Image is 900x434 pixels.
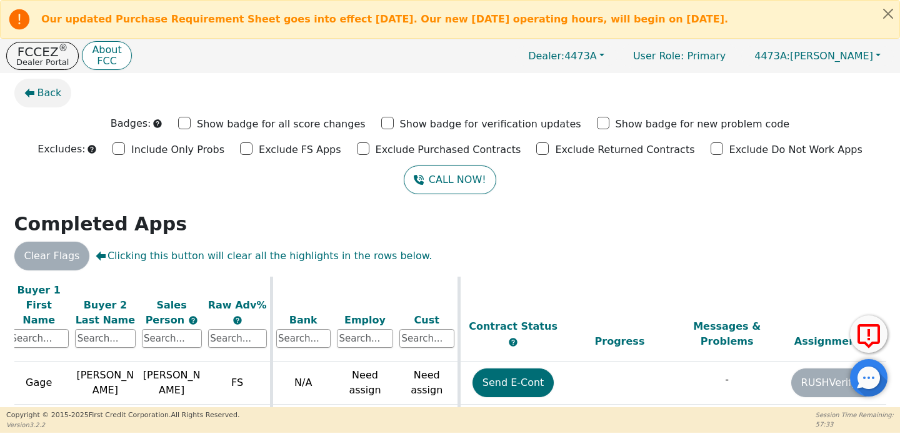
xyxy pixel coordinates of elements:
[142,329,202,348] input: Search...
[621,44,738,68] p: Primary
[399,329,454,348] input: Search...
[14,79,72,107] button: Back
[208,298,267,310] span: Raw Adv%
[396,362,459,405] td: Need assign
[754,50,873,62] span: [PERSON_NAME]
[6,410,239,421] p: Copyright © 2015- 2025 First Credit Corporation.
[404,165,496,194] button: CALL NOW!
[754,50,790,62] span: 4473A:
[729,142,862,157] p: Exclude Do Not Work Apps
[616,117,790,132] p: Show badge for new problem code
[469,320,557,332] span: Contract Status
[37,142,85,157] p: Excludes:
[96,249,432,264] span: Clicking this button will clear all the highlights in the rows below.
[208,329,267,348] input: Search...
[515,46,617,66] button: Dealer:4473A
[6,42,79,70] button: FCCEZ®Dealer Portal
[131,142,224,157] p: Include Only Probs
[146,298,188,325] span: Sales Person
[376,142,521,157] p: Exclude Purchased Contracts
[633,50,684,62] span: User Role :
[794,335,864,347] span: Assignment
[197,117,366,132] p: Show badge for all score changes
[337,312,393,327] div: Employ
[231,377,243,388] span: FS
[6,362,72,405] td: Gage
[259,142,341,157] p: Exclude FS Apps
[16,58,69,66] p: Dealer Portal
[676,319,777,349] div: Messages & Problems
[9,329,69,348] input: Search...
[555,142,694,157] p: Exclude Returned Contracts
[75,329,135,348] input: Search...
[276,329,331,348] input: Search...
[41,13,728,25] b: Our updated Purchase Requirement Sheet goes into effect [DATE]. Our new [DATE] operating hours, w...
[82,41,131,71] button: AboutFCC
[621,44,738,68] a: User Role: Primary
[92,45,121,55] p: About
[816,420,894,429] p: 57:33
[276,312,331,327] div: Bank
[676,372,777,387] p: -
[400,117,581,132] p: Show badge for verification updates
[37,86,62,101] span: Back
[271,362,334,405] td: N/A
[171,411,239,419] span: All Rights Reserved.
[111,116,151,131] p: Badges:
[877,1,899,26] button: Close alert
[92,56,121,66] p: FCC
[850,315,887,353] button: Report Error to FCC
[334,362,396,405] td: Need assign
[72,362,138,405] td: [PERSON_NAME]
[75,297,135,327] div: Buyer 2 Last Name
[528,50,597,62] span: 4473A
[337,329,393,348] input: Search...
[399,312,454,327] div: Cust
[6,420,239,430] p: Version 3.2.2
[143,369,201,396] span: [PERSON_NAME]
[741,46,894,66] button: 4473A:[PERSON_NAME]
[14,213,187,235] strong: Completed Apps
[16,46,69,58] p: FCCEZ
[569,334,671,349] div: Progress
[9,282,69,327] div: Buyer 1 First Name
[528,50,564,62] span: Dealer:
[472,368,554,397] button: Send E-Cont
[59,42,68,54] sup: ®
[816,410,894,420] p: Session Time Remaining:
